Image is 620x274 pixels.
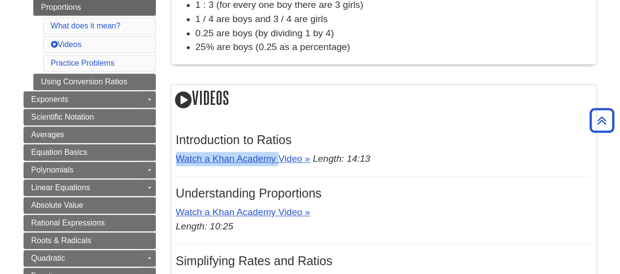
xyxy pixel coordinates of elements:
[31,236,92,245] span: Roots & Radicals
[31,130,64,139] span: Averages
[51,59,115,67] a: Practice Problems
[24,197,156,214] a: Absolute Value
[31,113,94,121] span: Scientific Notation
[24,91,156,108] a: Exponents
[33,74,156,90] a: Using Conversion Ratios
[313,153,370,164] em: Length: 14:13
[31,219,105,227] span: Rational Expressions
[31,183,90,192] span: Linear Equations
[176,186,592,200] h3: Understanding Proportions
[31,166,74,174] span: Polynomials
[24,250,156,267] a: Quadratic
[176,207,310,217] a: Watch a Khan Academy Video »
[51,22,121,30] a: What does it mean?
[31,201,83,209] span: Absolute Value
[176,221,233,231] em: Length: 10:25
[24,232,156,249] a: Roots & Radicals
[24,162,156,178] a: Polynomials
[24,179,156,196] a: Linear Equations
[196,12,592,26] li: 1 / 4 are boys and 3 / 4 are girls
[171,85,596,113] h2: Videos
[24,144,156,161] a: Equation Basics
[31,148,88,156] span: Equation Basics
[586,114,618,127] a: Back to Top
[31,254,65,262] span: Quadratic
[196,40,592,54] li: 25% are boys (0.25 as a percentage)
[24,109,156,125] a: Scientific Notation
[24,126,156,143] a: Averages
[31,95,69,103] span: Exponents
[176,254,592,268] h3: Simplifying Rates and Ratios
[24,215,156,231] a: Rational Expressions
[196,26,592,41] li: 0.25 are boys (by dividing 1 by 4)
[176,133,592,147] h3: Introduction to Ratios
[176,153,310,164] a: Watch a Khan Academy Video »
[51,40,82,49] a: Videos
